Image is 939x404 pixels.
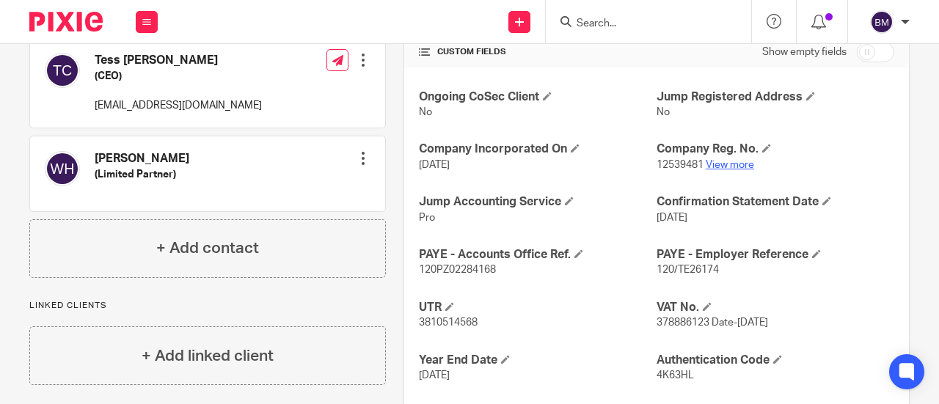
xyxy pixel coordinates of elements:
span: Pro [419,213,435,223]
span: 12539481 [657,160,704,170]
h4: + Add contact [156,237,259,260]
span: 120PZ02284168 [419,265,496,275]
h5: (Limited Partner) [95,167,189,182]
h4: UTR [419,300,657,315]
span: No [657,107,670,117]
img: svg%3E [45,53,80,88]
h4: Authentication Code [657,353,894,368]
h4: PAYE - Employer Reference [657,247,894,262]
img: svg%3E [870,10,894,34]
h4: [PERSON_NAME] [95,151,189,166]
span: 4K63HL [657,370,694,381]
input: Search [575,18,707,31]
span: 378886123 Date-[DATE] [657,317,768,328]
h4: Company Incorporated On [419,142,657,157]
h4: Confirmation Statement Date [657,194,894,210]
span: No [419,107,432,117]
span: [DATE] [657,213,687,223]
h4: Jump Registered Address [657,89,894,105]
a: View more [706,160,754,170]
img: Pixie [29,12,103,32]
p: Linked clients [29,300,386,312]
h4: PAYE - Accounts Office Ref. [419,247,657,262]
h4: Tess [PERSON_NAME] [95,53,262,68]
h4: Jump Accounting Service [419,194,657,210]
h4: + Add linked client [142,345,274,367]
p: [EMAIL_ADDRESS][DOMAIN_NAME] [95,98,262,113]
span: 3810514568 [419,317,478,328]
h5: (CEO) [95,69,262,84]
h4: Company Reg. No. [657,142,894,157]
label: Show empty fields [762,45,847,59]
img: svg%3E [45,151,80,186]
span: [DATE] [419,160,450,170]
h4: VAT No. [657,300,894,315]
h4: CUSTOM FIELDS [419,46,657,58]
span: 120/TE26174 [657,265,719,275]
span: [DATE] [419,370,450,381]
h4: Ongoing CoSec Client [419,89,657,105]
h4: Year End Date [419,353,657,368]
